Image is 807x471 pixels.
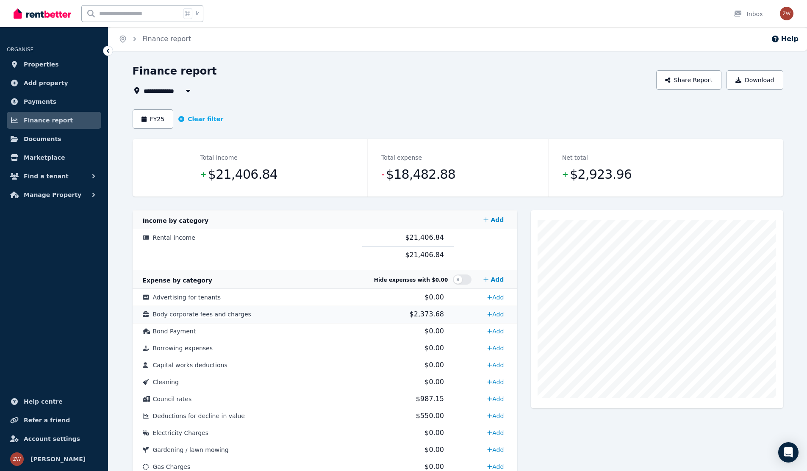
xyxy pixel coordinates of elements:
a: Add [480,211,507,228]
span: Hide expenses with $0.00 [374,277,448,283]
span: Bond Payment [153,328,196,335]
img: Zoe Williams [780,7,793,20]
span: $18,482.88 [386,166,455,183]
div: Open Intercom Messenger [778,442,799,463]
span: Income by category [143,217,209,224]
span: Gas Charges [153,463,191,470]
span: Account settings [24,434,80,444]
span: Borrowing expenses [153,345,213,352]
span: ORGANISE [7,47,33,53]
button: Share Report [656,70,721,90]
span: k [196,10,199,17]
a: Finance report [7,112,101,129]
a: Add [484,291,507,304]
span: Add property [24,78,68,88]
dt: Net total [562,152,588,163]
span: + [562,169,568,180]
button: Download [727,70,783,90]
span: Advertising for tenants [153,294,221,301]
span: Body corporate fees and charges [153,311,251,318]
img: Zoe Williams [10,452,24,466]
span: $0.00 [424,378,444,386]
span: Refer a friend [24,415,70,425]
a: Add [484,375,507,389]
span: Capital works deductions [153,362,227,368]
a: Add [484,341,507,355]
span: Properties [24,59,59,69]
span: Gardening / lawn mowing [153,446,229,453]
a: Help centre [7,393,101,410]
div: Inbox [733,10,763,18]
span: $0.00 [424,463,444,471]
a: Add [484,409,507,423]
h1: Finance report [133,64,217,78]
span: $0.00 [424,293,444,301]
span: Finance report [24,115,73,125]
a: Account settings [7,430,101,447]
span: Expense by category [143,277,212,284]
a: Add [484,443,507,457]
a: Add property [7,75,101,91]
span: $0.00 [424,327,444,335]
button: Clear filter [178,115,223,123]
span: $0.00 [424,361,444,369]
button: Help [771,34,799,44]
span: Rental income [153,234,195,241]
a: Add [484,358,507,372]
span: Help centre [24,396,63,407]
span: $0.00 [424,344,444,352]
span: Deductions for decline in value [153,413,245,419]
button: FY25 [133,109,174,129]
span: - [381,169,384,180]
dt: Total expense [381,152,422,163]
img: RentBetter [14,7,71,20]
button: Find a tenant [7,168,101,185]
span: Manage Property [24,190,81,200]
span: $987.15 [416,395,444,403]
dt: Total income [200,152,238,163]
a: Marketplace [7,149,101,166]
a: Finance report [142,35,191,43]
span: Payments [24,97,56,107]
span: $2,923.96 [570,166,632,183]
span: + [200,169,206,180]
button: Manage Property [7,186,101,203]
a: Refer a friend [7,412,101,429]
a: Properties [7,56,101,73]
a: Payments [7,93,101,110]
nav: Breadcrumb [108,27,201,51]
span: [PERSON_NAME] [31,454,86,464]
a: Add [484,392,507,406]
span: $0.00 [424,446,444,454]
span: $550.00 [416,412,444,420]
span: $2,373.68 [410,310,444,318]
a: Add [484,308,507,321]
span: Electricity Charges [153,429,209,436]
span: $21,406.84 [208,166,277,183]
span: $21,406.84 [405,233,444,241]
a: Add [484,426,507,440]
span: Documents [24,134,61,144]
span: Cleaning [153,379,179,385]
a: Add [484,324,507,338]
span: $21,406.84 [405,251,444,259]
a: Documents [7,130,101,147]
span: Council rates [153,396,192,402]
span: Marketplace [24,152,65,163]
span: Find a tenant [24,171,69,181]
a: Add [480,271,507,288]
span: $0.00 [424,429,444,437]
